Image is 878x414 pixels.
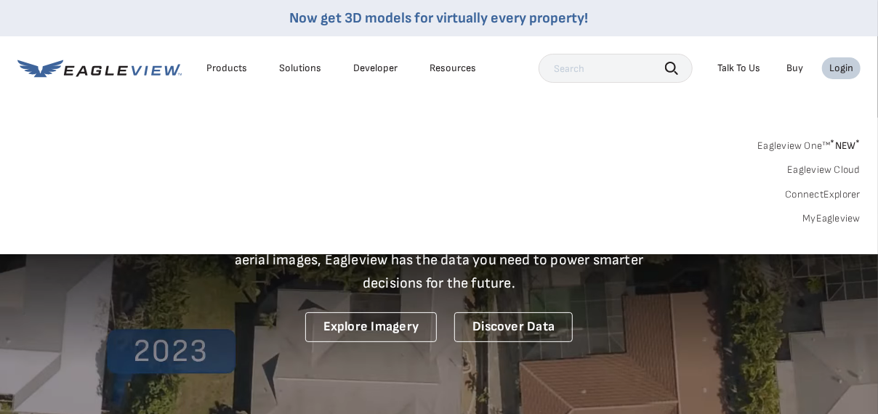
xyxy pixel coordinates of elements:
[831,139,861,152] span: NEW
[829,62,853,75] div: Login
[206,62,247,75] div: Products
[786,62,803,75] a: Buy
[430,62,476,75] div: Resources
[787,163,861,176] a: Eagleview Cloud
[539,54,693,83] input: Search
[217,225,661,295] p: A new era starts here. Built on more than 3.5 billion high-resolution aerial images, Eagleview ha...
[757,135,861,152] a: Eagleview One™*NEW*
[353,62,398,75] a: Developer
[785,188,861,201] a: ConnectExplorer
[717,62,760,75] div: Talk To Us
[454,312,573,342] a: Discover Data
[290,9,589,27] a: Now get 3D models for virtually every property!
[279,62,321,75] div: Solutions
[802,212,861,225] a: MyEagleview
[305,312,438,342] a: Explore Imagery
